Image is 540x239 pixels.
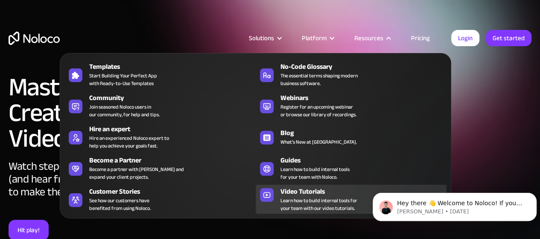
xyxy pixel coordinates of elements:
div: Blog [280,128,450,138]
div: Guides [280,155,450,165]
span: Register for an upcoming webinar or browse our library of recordings. [280,103,356,118]
a: home [9,32,60,45]
div: Video Tutorials [280,186,450,197]
div: Solutions [249,32,274,44]
span: Learn how to build internal tools for your team with Noloco. [280,165,350,181]
iframe: Intercom notifications message [369,175,540,235]
div: Platform [302,32,327,44]
a: No-Code GlossaryThe essential terms shaping modernbusiness software. [256,60,447,89]
div: Resources [344,32,400,44]
a: TemplatesStart Building Your Perfect Appwith Ready-to-Use Templates [64,60,255,89]
a: Become a PartnerBecome a partner with [PERSON_NAME] andexpand your client projects. [64,153,255,183]
div: Become a Partner [89,155,259,165]
div: Community [89,93,259,103]
div: Webinars [280,93,450,103]
nav: Resources [60,41,451,218]
div: Platform [291,32,344,44]
a: WebinarsRegister for an upcoming webinaror browse our library of recordings. [256,91,447,120]
a: Customer StoriesSee how our customers havebenefited from using Noloco. [64,185,255,214]
a: Video TutorialsLearn how to build internal tools foryour team with our video tutorials. [256,185,447,214]
a: Get started [486,30,531,46]
span: Learn how to build internal tools for your team with our video tutorials. [280,197,357,212]
div: Hire an experienced Noloco expert to help you achieve your goals fast. [89,134,169,150]
span: Join seasoned Noloco users in our community, for help and tips. [89,103,160,118]
a: Hire an expertHire an experienced Noloco expert tohelp you achieve your goals fast. [64,122,255,151]
a: Pricing [400,32,441,44]
span: What's New at [GEOGRAPHIC_DATA]. [280,138,357,146]
a: CommunityJoin seasoned Noloco users inour community, for help and tips. [64,91,255,120]
div: Hire an expert [89,124,259,134]
div: No-Code Glossary [280,62,450,72]
a: Login [451,30,479,46]
span: Start Building Your Perfect App with Ready-to-Use Templates [89,72,157,87]
div: Templates [89,62,259,72]
div: Solutions [238,32,291,44]
div: Resources [354,32,383,44]
a: BlogWhat's New at [GEOGRAPHIC_DATA]. [256,122,447,151]
span: The essential terms shaping modern business software. [280,72,358,87]
h1: Master Data-to-App Creation with our Video Tutorials [9,74,222,151]
div: Watch step-by-step guides (and hear from our customers!) to make the most of your Noloco experience. [9,160,222,220]
div: Become a partner with [PERSON_NAME] and expand your client projects. [89,165,184,181]
div: Customer Stories [89,186,259,197]
span: See how our customers have benefited from using Noloco. [89,197,151,212]
a: GuidesLearn how to build internal toolsfor your team with Noloco. [256,153,447,183]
